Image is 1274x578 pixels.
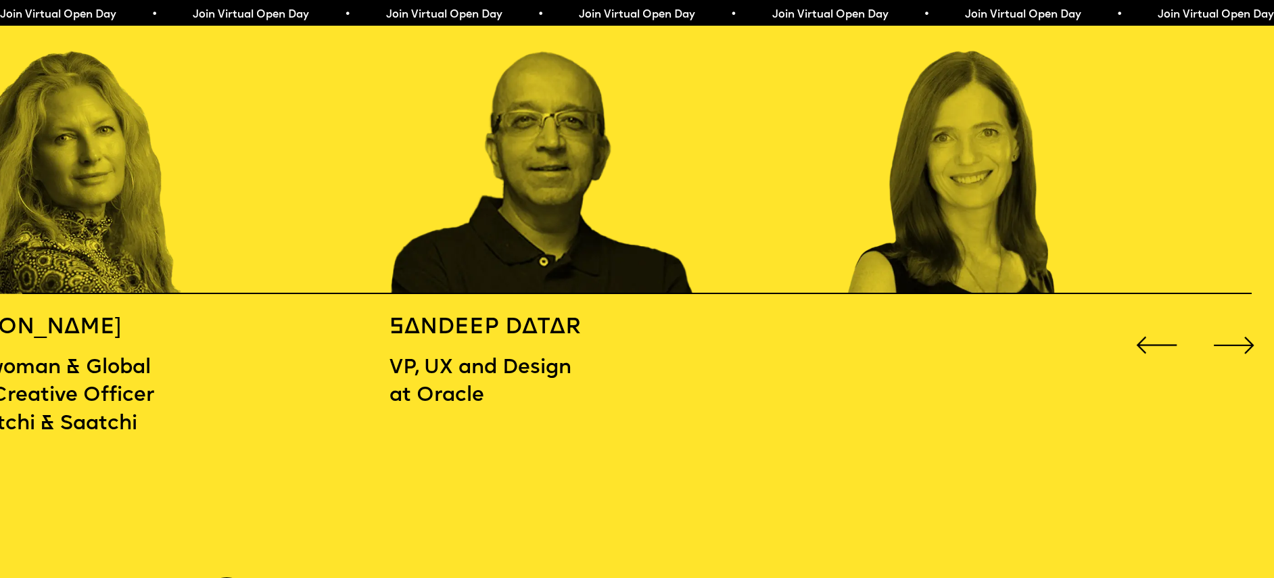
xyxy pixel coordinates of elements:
[390,354,619,410] p: VP, UX and Design at Oracle
[1208,320,1259,370] div: Next slide
[891,9,897,20] span: •
[698,9,704,20] span: •
[119,9,125,20] span: •
[1084,9,1090,20] span: •
[1131,320,1182,370] div: Previous slide
[505,9,511,20] span: •
[390,314,619,341] h5: Sandeep Datar
[312,9,318,20] span: •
